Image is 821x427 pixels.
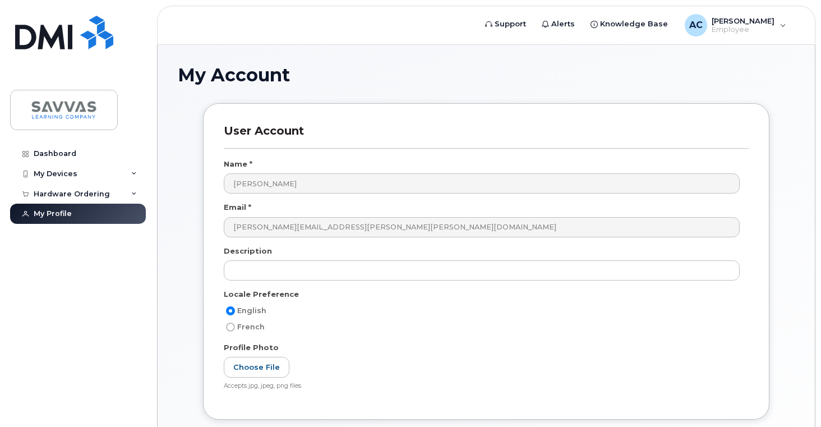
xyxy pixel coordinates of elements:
[224,202,251,213] label: Email *
[224,342,279,353] label: Profile Photo
[226,306,235,315] input: English
[224,382,740,391] div: Accepts jpg, jpeg, png files
[224,357,289,378] label: Choose File
[224,289,299,300] label: Locale Preference
[237,323,265,331] span: French
[226,323,235,332] input: French
[178,65,795,85] h1: My Account
[224,159,252,169] label: Name *
[237,306,266,315] span: English
[224,246,272,256] label: Description
[224,124,749,148] h3: User Account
